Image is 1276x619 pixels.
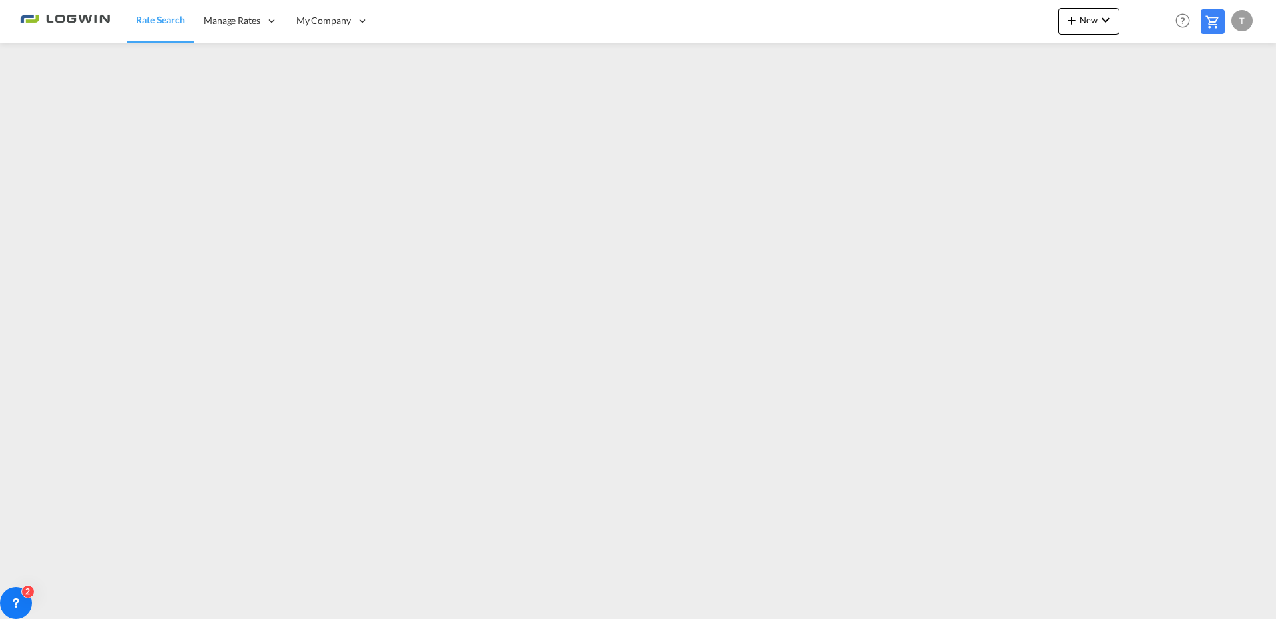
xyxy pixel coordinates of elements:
[136,14,185,25] span: Rate Search
[1171,9,1194,32] span: Help
[1098,12,1114,28] md-icon: icon-chevron-down
[204,14,260,27] span: Manage Rates
[1231,10,1253,31] div: T
[1064,12,1080,28] md-icon: icon-plus 400-fg
[1171,9,1201,33] div: Help
[1064,15,1114,25] span: New
[1058,8,1119,35] button: icon-plus 400-fgNewicon-chevron-down
[296,14,351,27] span: My Company
[20,6,110,36] img: 2761ae10d95411efa20a1f5e0282d2d7.png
